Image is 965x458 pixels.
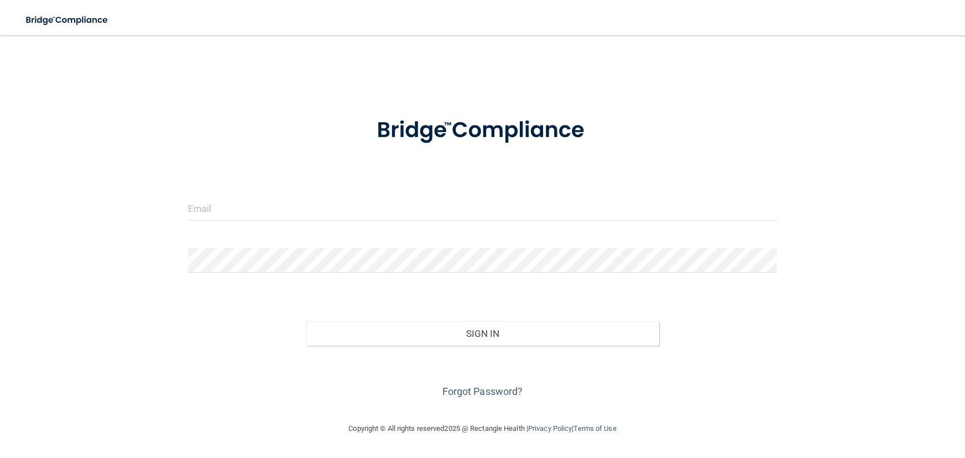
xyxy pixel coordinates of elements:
[528,424,572,433] a: Privacy Policy
[17,9,118,32] img: bridge_compliance_login_screen.278c3ca4.svg
[281,411,685,446] div: Copyright © All rights reserved 2025 @ Rectangle Health | |
[354,102,612,159] img: bridge_compliance_login_screen.278c3ca4.svg
[442,386,523,397] a: Forgot Password?
[188,196,778,221] input: Email
[573,424,616,433] a: Terms of Use
[306,321,659,346] button: Sign In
